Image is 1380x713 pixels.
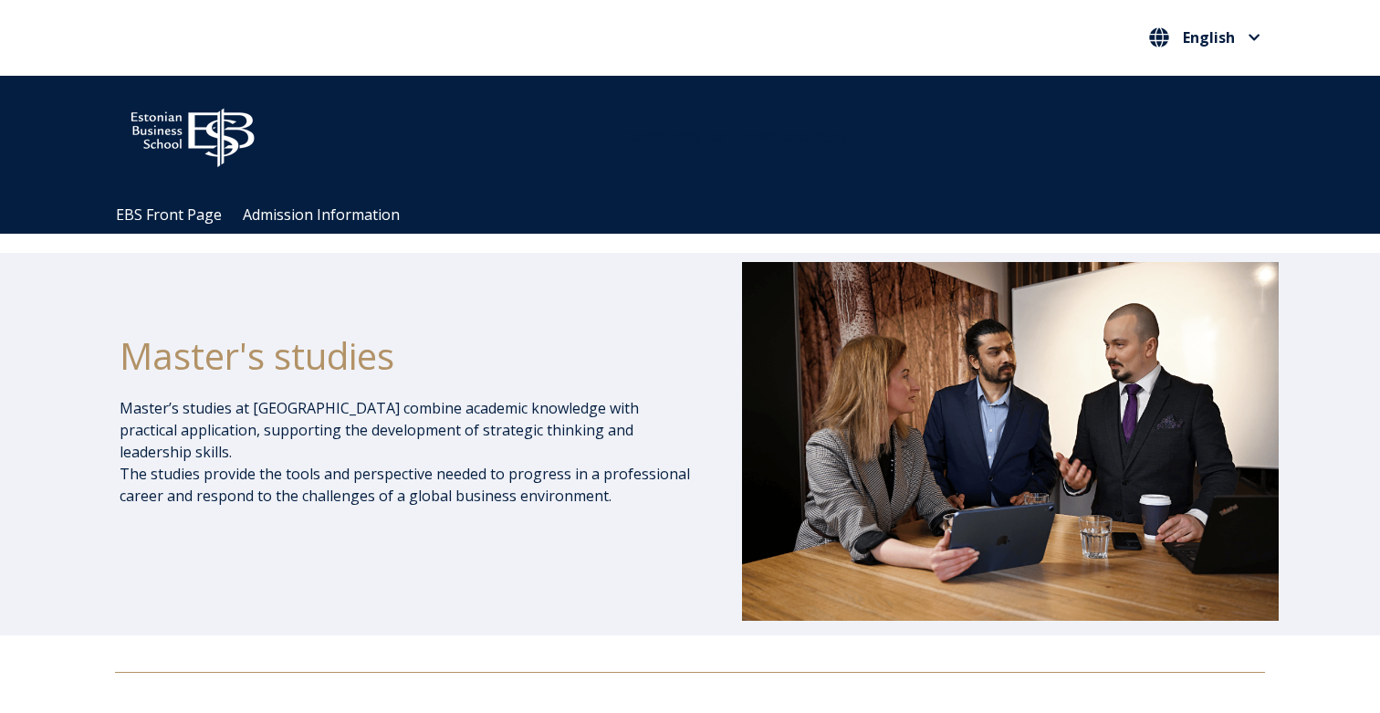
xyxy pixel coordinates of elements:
button: English [1145,23,1265,52]
a: EBS Front Page [116,204,222,225]
div: Navigation Menu [106,196,1292,234]
img: DSC_1073 [742,262,1279,620]
p: Master’s studies at [GEOGRAPHIC_DATA] combine academic knowledge with practical application, supp... [120,397,693,507]
span: Community for Growth and Resp [622,126,847,146]
h1: Master's studies [120,333,693,379]
img: ebs_logo2016_white [115,94,270,173]
a: Admission Information [243,204,400,225]
nav: Select your language [1145,23,1265,53]
span: English [1183,30,1235,45]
